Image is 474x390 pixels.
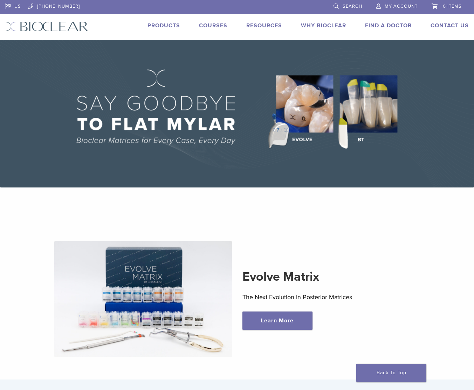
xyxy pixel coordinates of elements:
[147,22,180,29] a: Products
[242,268,420,285] h2: Evolve Matrix
[431,22,469,29] a: Contact Us
[356,364,426,382] a: Back To Top
[242,292,420,302] p: The Next Evolution in Posterior Matrices
[365,22,412,29] a: Find A Doctor
[54,241,232,357] img: Evolve Matrix
[246,22,282,29] a: Resources
[242,312,312,330] a: Learn More
[301,22,346,29] a: Why Bioclear
[385,4,418,9] span: My Account
[5,21,88,32] img: Bioclear
[343,4,362,9] span: Search
[199,22,227,29] a: Courses
[443,4,462,9] span: 0 items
